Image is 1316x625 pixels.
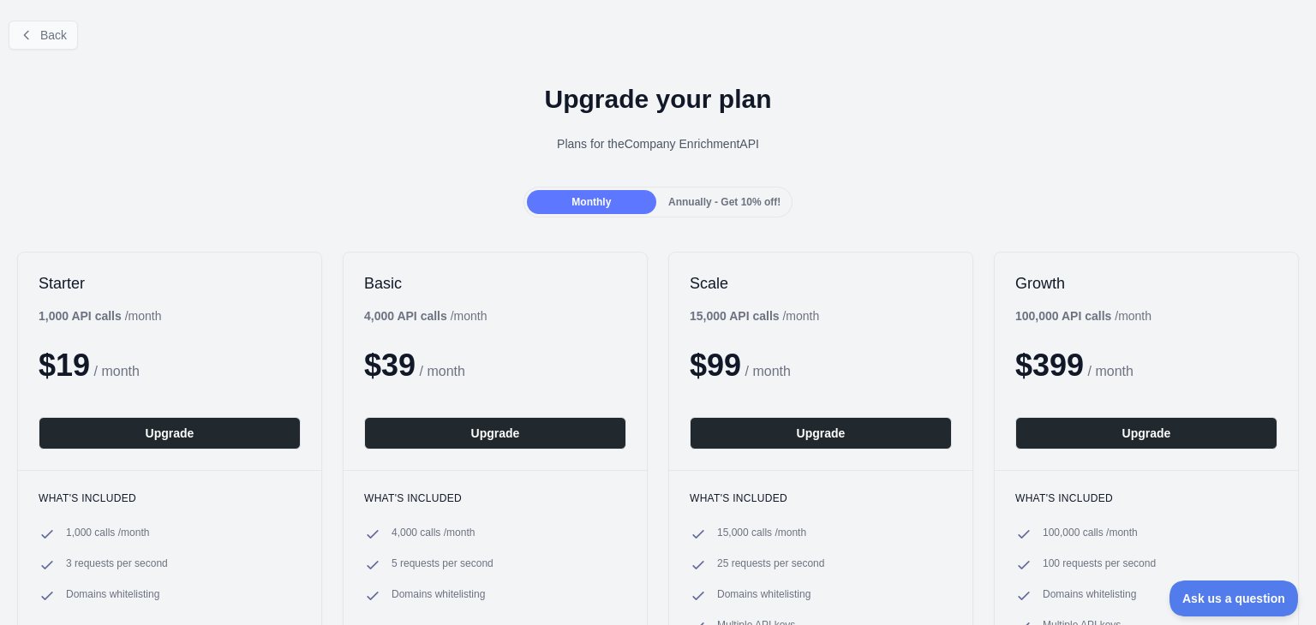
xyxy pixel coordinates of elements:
span: $ 99 [690,348,741,383]
h2: Scale [690,273,952,294]
b: 15,000 API calls [690,309,780,323]
b: 100,000 API calls [1015,309,1111,323]
iframe: Toggle Customer Support [1169,580,1299,616]
div: / month [364,307,487,324]
span: $ 399 [1015,348,1084,383]
h2: Basic [364,273,626,294]
div: / month [690,307,819,324]
h2: Growth [1015,273,1277,294]
div: / month [1015,307,1151,324]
